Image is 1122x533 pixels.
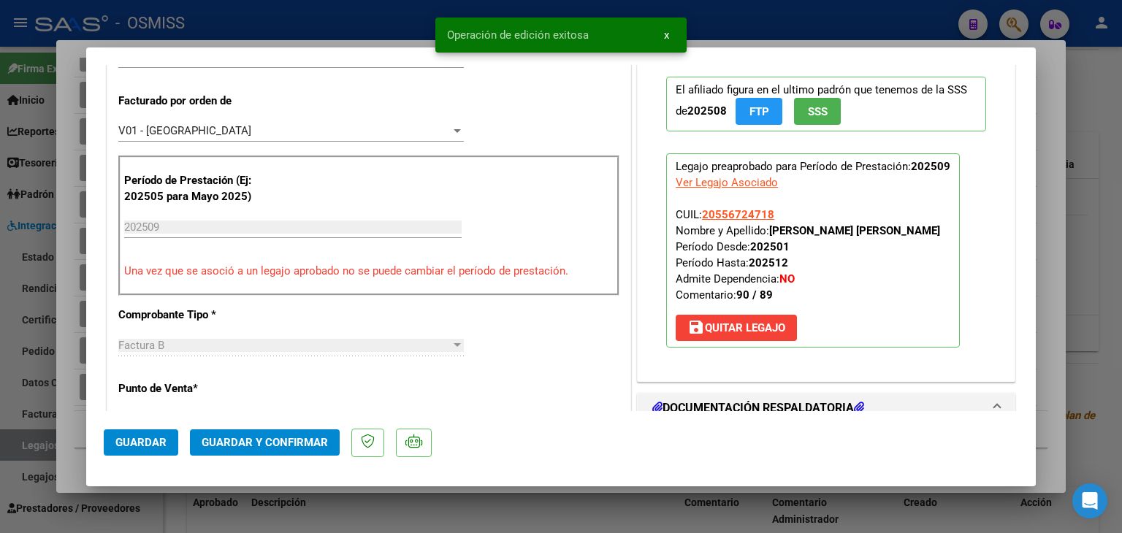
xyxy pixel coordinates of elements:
span: SSS [808,105,828,118]
button: Guardar [104,429,178,456]
span: 20556724718 [702,208,774,221]
button: FTP [736,98,782,125]
strong: NO [779,272,795,285]
p: Comprobante Tipo * [118,307,269,323]
span: Comentario: [676,288,773,302]
div: Open Intercom Messenger [1072,483,1107,518]
span: FTP [749,105,769,118]
p: Período de Prestación (Ej: 202505 para Mayo 2025) [124,172,271,205]
span: V01 - [GEOGRAPHIC_DATA] [118,124,251,137]
span: Guardar [115,436,167,449]
span: Quitar Legajo [687,321,785,334]
span: Guardar y Confirmar [202,436,328,449]
p: Facturado por orden de [118,93,269,110]
button: Guardar y Confirmar [190,429,340,456]
button: SSS [794,98,841,125]
strong: 202501 [750,240,790,253]
strong: [PERSON_NAME] [PERSON_NAME] [769,224,940,237]
strong: 202509 [911,160,950,173]
strong: 202508 [687,104,727,118]
button: Quitar Legajo [676,315,797,341]
div: Ver Legajo Asociado [676,175,778,191]
p: El afiliado figura en el ultimo padrón que tenemos de la SSS de [666,77,986,131]
button: x [652,22,681,48]
strong: 202512 [749,256,788,269]
span: Operación de edición exitosa [447,28,589,42]
span: x [664,28,669,42]
h1: DOCUMENTACIÓN RESPALDATORIA [652,399,864,417]
p: Punto de Venta [118,380,269,397]
div: PREAPROBACIÓN PARA INTEGRACION [638,55,1015,381]
p: Una vez que se asoció a un legajo aprobado no se puede cambiar el período de prestación. [124,263,614,280]
span: Factura B [118,339,164,352]
strong: 90 / 89 [736,288,773,302]
p: Legajo preaprobado para Período de Prestación: [666,153,960,348]
span: CUIL: Nombre y Apellido: Período Desde: Período Hasta: Admite Dependencia: [676,208,940,302]
mat-icon: save [687,318,705,336]
mat-expansion-panel-header: DOCUMENTACIÓN RESPALDATORIA [638,394,1015,423]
